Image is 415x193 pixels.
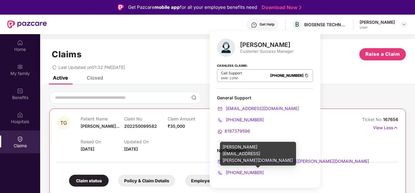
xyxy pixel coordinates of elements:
div: Policy & Claim Details [118,175,175,187]
div: [PERSON_NAME][EMAIL_ADDRESS][PERSON_NAME][DOMAIN_NAME] [220,142,296,166]
button: Raise a Claim [359,48,406,60]
p: Claim Amount [168,116,211,121]
div: Not Satisfied? [217,148,313,153]
span: 202250099582 [124,123,157,129]
p: Call Support [221,71,242,76]
div: User [360,25,395,30]
a: [PHONE_NUMBER] [270,73,304,78]
div: Claim status [69,175,109,187]
a: [PHONE_NUMBER] [217,170,264,175]
span: [DATE] [124,146,138,152]
span: Last Updated on 01:32 PM[DATE] [58,65,125,70]
a: Download Now [262,4,300,11]
img: svg+xml;base64,PHN2ZyBpZD0iSGVscC0zMngzMiIgeG1sbnM9Imh0dHA6Ly93d3cudzMub3JnLzIwMDAvc3ZnIiB3aWR0aD... [251,22,257,28]
img: svg+xml;base64,PHN2ZyBpZD0iSG9zcGl0YWxzIiB4bWxucz0iaHR0cDovL3d3dy53My5vcmcvMjAwMC9zdmciIHdpZHRoPS... [17,112,23,118]
a: [PHONE_NUMBER] [217,117,264,122]
strong: Cashless Claims: [217,62,248,69]
div: Get Help [260,22,274,27]
span: 8197379596 [225,128,250,134]
img: svg+xml;base64,PHN2ZyB4bWxucz0iaHR0cDovL3d3dy53My5vcmcvMjAwMC9zdmciIHdpZHRoPSIxNyIgaGVpZ2h0PSIxNy... [393,124,398,131]
span: TG [60,120,67,126]
img: svg+xml;base64,PHN2ZyBpZD0iQmVuZWZpdHMiIHhtbG5zPSJodHRwOi8vd3d3LnczLm9yZy8yMDAwL3N2ZyIgd2lkdGg9Ij... [17,88,23,94]
span: [DATE] [81,146,94,152]
span: redo [52,65,57,70]
div: Employee Details [185,175,233,187]
p: Patient Name [81,116,124,121]
div: General Support [217,95,313,101]
img: svg+xml;base64,PHN2ZyBpZD0iSG9tZSIgeG1sbnM9Imh0dHA6Ly93d3cudzMub3JnLzIwMDAvc3ZnIiB3aWR0aD0iMjAiIG... [17,40,23,46]
div: Get Pazcare for all your employee benefits need [128,4,257,11]
div: [PERSON_NAME] [240,41,294,48]
img: svg+xml;base64,PHN2ZyBpZD0iRHJvcGRvd24tMzJ4MzIiIHhtbG5zPSJodHRwOi8vd3d3LnczLm9yZy8yMDAwL3N2ZyIgd2... [402,22,406,27]
img: New Pazcare Logo [7,20,47,28]
img: Logo [118,4,124,10]
img: svg+xml;base64,PHN2ZyB4bWxucz0iaHR0cDovL3d3dy53My5vcmcvMjAwMC9zdmciIHdpZHRoPSIyMCIgaGVpZ2h0PSIyMC... [217,170,223,176]
a: [PERSON_NAME][EMAIL_ADDRESS][PERSON_NAME][DOMAIN_NAME] [217,159,369,164]
a: [EMAIL_ADDRESS][DOMAIN_NAME] [217,106,299,111]
img: svg+xml;base64,PHN2ZyB3aWR0aD0iMjAiIGhlaWdodD0iMjAiIHZpZXdCb3g9IjAgMCAyMCAyMCIgZmlsbD0ibm9uZSIgeG... [17,64,23,70]
p: Claim No [124,116,168,121]
img: svg+xml;base64,PHN2ZyB4bWxucz0iaHR0cDovL3d3dy53My5vcmcvMjAwMC9zdmciIHdpZHRoPSIyMCIgaGVpZ2h0PSIyMC... [217,129,223,135]
img: svg+xml;base64,PHN2ZyB4bWxucz0iaHR0cDovL3d3dy53My5vcmcvMjAwMC9zdmciIHdpZHRoPSIyMCIgaGVpZ2h0PSIyMC... [217,117,223,123]
span: Raise a Claim [365,50,400,58]
div: Closed [87,75,103,81]
div: Customer Success Manager [240,48,294,54]
span: 167656 [383,117,398,122]
img: svg+xml;base64,PHN2ZyBpZD0iU2VhcmNoLTMyeDMyIiB4bWxucz0iaHR0cDovL3d3dy53My5vcmcvMjAwMC9zdmciIHdpZH... [191,95,196,100]
span: 8AM [221,76,228,80]
span: ₹35,000 [168,123,185,129]
span: [PHONE_NUMBER] [225,170,264,175]
span: [PERSON_NAME][EMAIL_ADDRESS][PERSON_NAME][DOMAIN_NAME] [225,159,369,164]
img: svg+xml;base64,PHN2ZyB4bWxucz0iaHR0cDovL3d3dy53My5vcmcvMjAwMC9zdmciIHhtbG5zOnhsaW5rPSJodHRwOi8vd3... [217,38,235,57]
span: [PERSON_NAME]... [81,123,120,129]
img: svg+xml;base64,PHN2ZyBpZD0iQ2xhaW0iIHhtbG5zPSJodHRwOi8vd3d3LnczLm9yZy8yMDAwL3N2ZyIgd2lkdGg9IjIwIi... [17,136,23,142]
span: B [295,21,299,28]
div: General Support [217,95,313,135]
a: 8197379596 [217,128,250,134]
span: [EMAIL_ADDRESS][DOMAIN_NAME] [225,106,299,111]
h1: Claims [52,49,82,59]
p: Raised On [81,139,124,144]
span: 11PM [229,76,238,80]
img: svg+xml;base64,PHN2ZyB4bWxucz0iaHR0cDovL3d3dy53My5vcmcvMjAwMC9zdmciIHdpZHRoPSIyMCIgaGVpZ2h0PSIyMC... [217,159,223,165]
span: Ticket No [362,117,383,122]
img: Stroke [299,4,302,11]
p: View Less [373,123,398,131]
div: Active [53,75,68,81]
span: [PHONE_NUMBER] [225,117,264,122]
img: svg+xml;base64,PHN2ZyB4bWxucz0iaHR0cDovL3d3dy53My5vcmcvMjAwMC9zdmciIHdpZHRoPSIyMCIgaGVpZ2h0PSIyMC... [217,106,223,112]
p: Updated On [124,139,168,144]
div: Not Satisfied? [217,148,313,176]
strong: mobile app [155,4,180,10]
div: - [221,76,242,80]
div: BIOSENSE TECHNOLOGIES PRIVATE LIMITED [304,22,347,27]
img: Clipboard Icon [304,73,309,78]
div: [PERSON_NAME] [360,19,395,25]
